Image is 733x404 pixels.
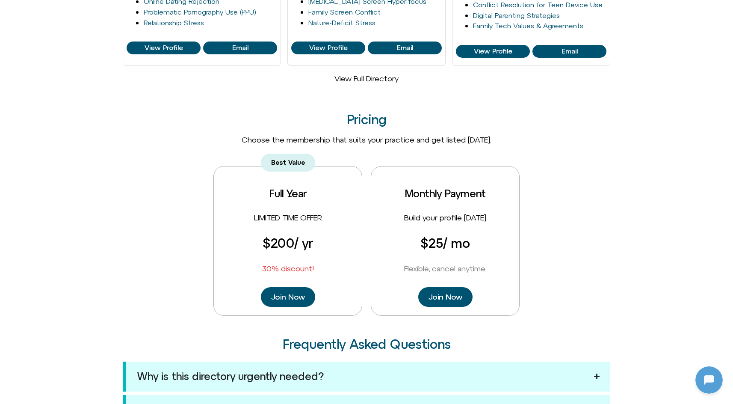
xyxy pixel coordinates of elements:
[25,6,131,17] h2: [DOMAIN_NAME]
[429,292,462,302] span: Join Now
[2,2,169,20] button: Expand Header Button
[291,42,365,54] a: View Profile of Harshi Sritharan
[24,133,153,163] p: Got it — share your email so I can pick up where we left off or start the quiz with you.
[308,19,375,27] a: Nature-Deficit Stress
[261,154,315,172] a: Best Value
[397,44,413,52] span: Email
[137,372,324,381] div: Why is this directory urgently needed?
[8,4,21,18] img: N5FCcHC.png
[2,155,14,167] img: N5FCcHC.png
[123,135,610,145] div: Choose the membership that suits your practice and get listed [DATE].
[123,362,610,392] summary: Why is this directory urgently needed?
[308,8,381,16] a: Family Screen Conflict
[123,337,610,351] h2: Frequently Asked Questions
[2,246,14,258] img: N5FCcHC.png
[404,264,486,273] span: Flexible, cancel anytime.
[443,236,470,250] span: / mo
[203,42,277,54] a: View Profile of Michelle Fischler
[24,178,153,209] p: Got it — share your email so I can pick up where we left off or start the quiz with you.
[368,42,442,54] a: View Profile of Harshi Sritharan
[146,273,160,287] svg: Voice Input Button
[532,45,606,58] a: View Profile of Melina Viola
[144,8,256,16] a: Problematic Pornography Use (PPU)
[2,200,14,212] img: N5FCcHC.png
[149,4,164,18] svg: Close Chatbot Button
[562,48,578,55] span: Email
[404,213,486,222] span: Build your profile [DATE]
[15,276,133,284] textarea: Message Input
[473,12,560,19] a: Digital Parenting Strategies
[232,44,248,52] span: Email
[420,236,470,250] h1: $25
[254,213,322,222] span: LIMITED TIME OFFER
[473,1,603,9] a: Conflict Resolution for Teen Device Use
[271,292,305,302] span: Join Now
[144,19,204,27] a: Relationship Stress
[695,366,723,394] iframe: Botpress
[2,110,14,122] img: N5FCcHC.png
[334,74,399,83] a: View Full Directory
[24,98,153,118] p: Hey — I’m [DOMAIN_NAME], your balance coach. Thanks for being here.
[474,48,512,55] span: View Profile
[74,51,97,62] p: [DATE]
[157,73,162,83] p: hi
[405,188,486,199] h3: Monthly Payment
[127,42,201,54] a: View Profile of Michelle Fischler
[473,22,583,30] a: Family Tech Values & Agreements
[145,44,183,52] span: View Profile
[262,264,314,273] span: 30% discount!
[135,4,149,18] svg: Restart Conversation Button
[294,236,313,250] span: / yr
[269,188,307,199] h3: Full Year
[261,287,315,307] a: Join Now
[418,287,473,307] a: Join Now
[123,113,610,127] h2: Pricing
[309,44,348,52] span: View Profile
[456,45,530,58] a: View Profile of Melina Viola
[24,223,153,254] p: I notice you stepped away — that’s totally okay. Come back when you’re ready, I’m here to help.
[271,159,305,166] span: Best Value
[263,236,313,250] h1: $200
